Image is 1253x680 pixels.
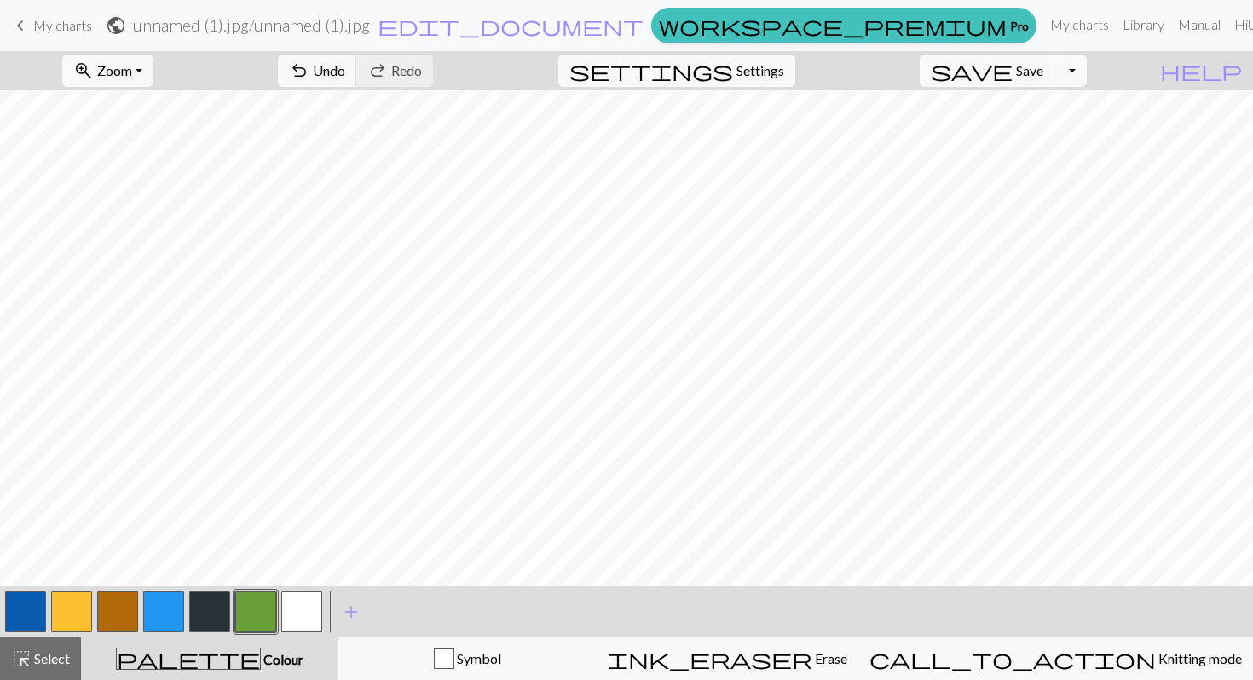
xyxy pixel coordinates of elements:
[278,55,357,87] button: Undo
[338,637,597,680] button: Symbol
[569,61,733,81] i: Settings
[378,14,644,37] span: edit_document
[1160,59,1242,83] span: help
[920,55,1055,87] button: Save
[558,55,795,87] button: SettingsSettings
[1156,650,1242,666] span: Knitting mode
[1116,8,1171,42] a: Library
[33,17,92,33] span: My charts
[1171,8,1227,42] a: Manual
[73,59,94,83] span: zoom_in
[261,651,303,667] span: Colour
[81,637,338,680] button: Colour
[931,59,1013,83] span: save
[106,14,126,37] span: public
[289,59,309,83] span: undo
[32,650,70,666] span: Select
[736,61,784,81] span: Settings
[97,62,132,78] span: Zoom
[858,637,1253,680] button: Knitting mode
[313,62,345,78] span: Undo
[1043,8,1116,42] a: My charts
[869,647,1156,671] span: call_to_action
[1016,62,1043,78] span: Save
[608,647,812,671] span: ink_eraser
[133,15,370,35] h2: unnamed (1).jpg / unnamed (1).jpg
[341,600,361,624] span: add
[659,14,1007,37] span: workspace_premium
[10,11,92,40] a: My charts
[651,8,1036,43] a: Pro
[117,647,260,671] span: palette
[569,59,733,83] span: settings
[597,637,858,680] button: Erase
[62,55,153,87] button: Zoom
[454,650,501,666] span: Symbol
[812,650,847,666] span: Erase
[11,647,32,671] span: highlight_alt
[10,14,31,37] span: keyboard_arrow_left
